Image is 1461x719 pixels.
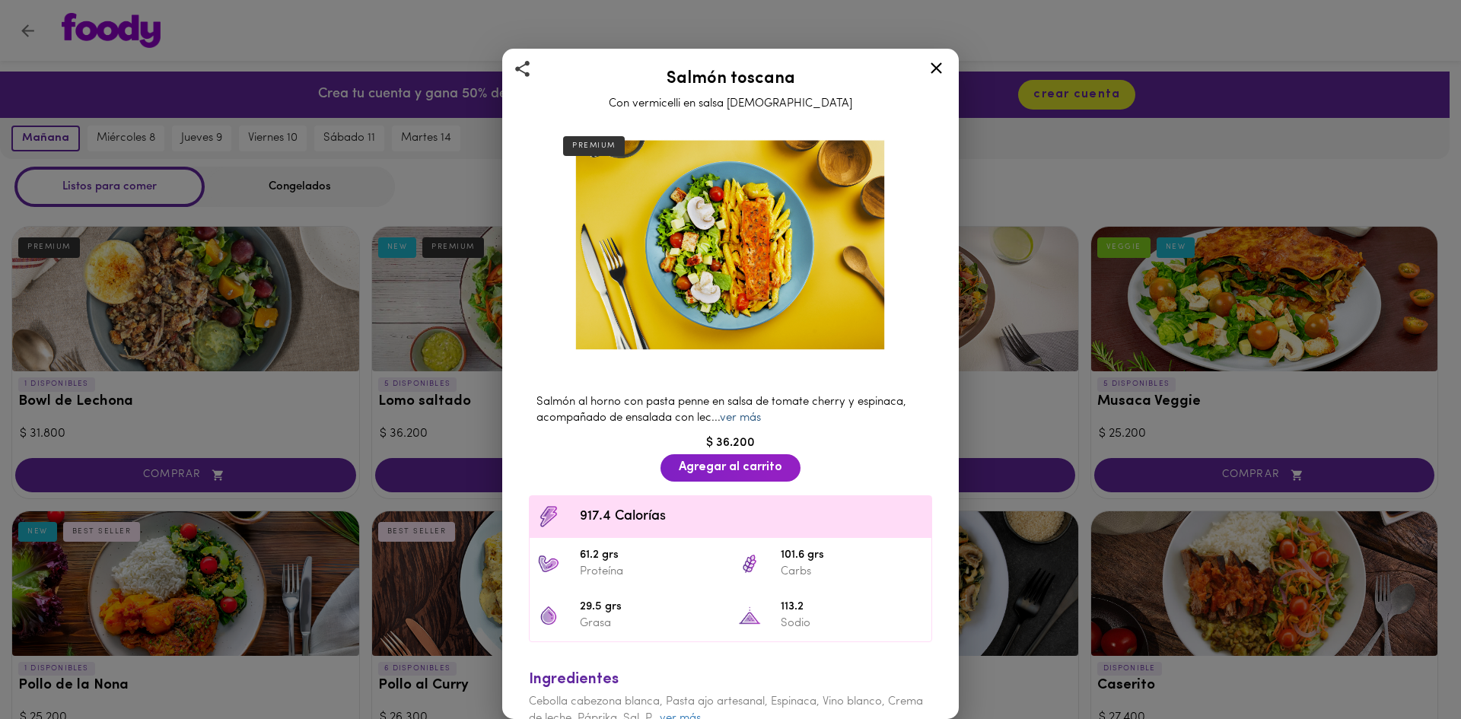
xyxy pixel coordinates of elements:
span: 113.2 [781,599,924,616]
p: Grasa [580,616,723,632]
div: $ 36.200 [521,434,940,452]
h2: Salmón toscana [521,70,940,88]
img: 29.5 grs Grasa [537,604,560,627]
p: Proteína [580,564,723,580]
button: Agregar al carrito [660,454,801,481]
img: 113.2 Sodio [738,604,761,627]
span: 61.2 grs [580,547,723,565]
a: ver más [720,412,761,424]
div: PREMIUM [563,136,625,156]
img: 101.6 grs Carbs [738,552,761,575]
p: Carbs [781,564,924,580]
span: Salmón al horno con pasta penne en salsa de tomate cherry y espinaca, acompañado de ensalada con ... [536,396,906,424]
span: Con vermicelli en salsa [DEMOGRAPHIC_DATA] [609,98,852,110]
img: 61.2 grs Proteína [537,552,560,575]
img: Contenido calórico [537,505,560,528]
span: 917.4 Calorías [580,507,924,527]
span: Agregar al carrito [679,460,782,475]
div: Ingredientes [529,669,932,691]
span: 101.6 grs [781,547,924,565]
iframe: Messagebird Livechat Widget [1373,631,1446,704]
span: 29.5 grs [580,599,723,616]
img: Salmón toscana [557,124,904,369]
p: Sodio [781,616,924,632]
